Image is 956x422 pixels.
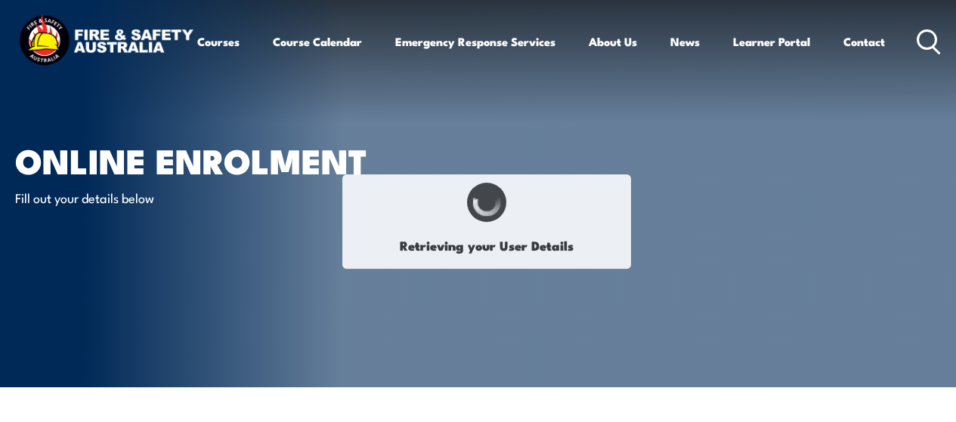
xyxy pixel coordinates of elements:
[733,23,810,60] a: Learner Portal
[197,23,240,60] a: Courses
[670,23,700,60] a: News
[15,189,291,206] p: Fill out your details below
[351,230,623,260] h1: Retrieving your User Details
[15,145,388,174] h1: Online Enrolment
[589,23,637,60] a: About Us
[273,23,362,60] a: Course Calendar
[843,23,885,60] a: Contact
[395,23,555,60] a: Emergency Response Services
